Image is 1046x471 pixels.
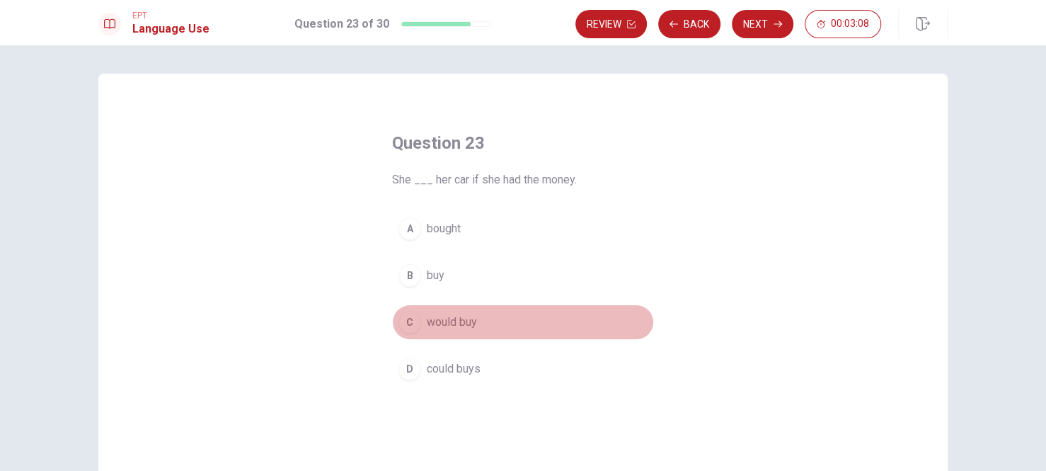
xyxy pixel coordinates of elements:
[427,267,444,284] span: buy
[732,10,793,38] button: Next
[427,314,477,331] span: would buy
[575,10,647,38] button: Review
[392,351,654,387] button: Dcould buys
[132,21,209,38] h1: Language Use
[132,11,209,21] span: EPT
[398,311,421,334] div: C
[831,18,869,30] span: 00:03:08
[392,211,654,246] button: Abought
[427,361,481,378] span: could buys
[392,305,654,340] button: Cwould buy
[398,217,421,240] div: A
[658,10,720,38] button: Back
[392,132,654,154] h4: Question 23
[392,258,654,293] button: Bbuy
[805,10,881,38] button: 00:03:08
[398,358,421,380] div: D
[398,264,421,287] div: B
[427,220,461,237] span: bought
[294,16,389,33] h1: Question 23 of 30
[392,171,654,188] span: She ___ her car if she had the money.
